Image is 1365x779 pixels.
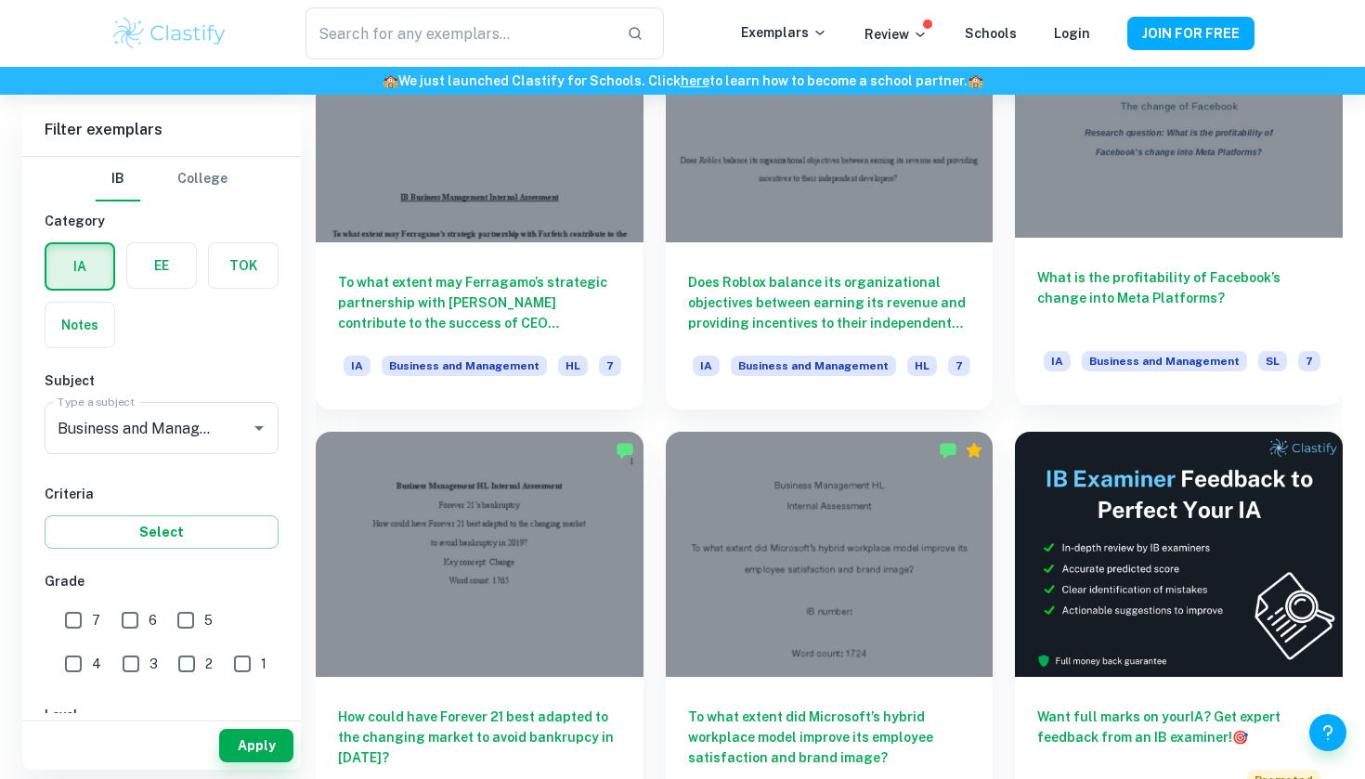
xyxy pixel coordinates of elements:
span: 7 [599,356,621,376]
span: 7 [1298,351,1320,371]
span: HL [558,356,588,376]
img: Marked [939,441,957,460]
div: Premium [965,441,983,460]
button: IA [46,244,113,289]
span: 2 [205,654,213,674]
a: Schools [965,26,1017,41]
span: IA [344,356,370,376]
span: SL [1258,351,1287,371]
div: Filter type choice [96,157,227,201]
span: Business and Management [382,356,547,376]
span: 4 [92,654,101,674]
span: 3 [149,654,158,674]
label: Type a subject [58,394,135,409]
span: 🎯 [1232,730,1248,745]
span: 5 [204,610,213,630]
img: Clastify logo [110,15,228,52]
button: Notes [45,303,114,347]
h6: How could have Forever 21 best adapted to the changing market to avoid bankrupcy in [DATE]? [338,707,621,768]
h6: To what extent did Microsoft’s hybrid workplace model improve its employee satisfaction and brand... [688,707,971,768]
h6: Criteria [45,484,279,504]
h6: Category [45,211,279,231]
span: HL [907,356,937,376]
span: 🏫 [968,73,983,88]
h6: Grade [45,571,279,591]
span: 7 [92,610,100,630]
h6: Does Roblox balance its organizational objectives between earning its revenue and providing incen... [688,272,971,333]
button: Help and Feedback [1309,714,1346,751]
h6: Want full marks on your IA ? Get expert feedback from an IB examiner! [1037,707,1320,747]
span: 7 [948,356,970,376]
h6: Level [45,705,279,725]
button: Apply [219,729,293,762]
h6: Filter exemplars [22,104,301,156]
a: Login [1054,26,1090,41]
p: Review [864,24,928,45]
button: Open [246,415,272,441]
button: College [177,157,227,201]
img: Thumbnail [1015,432,1343,677]
span: 🏫 [383,73,398,88]
h6: What is the profitability of Facebook’s change into Meta Platforms? [1037,267,1320,329]
span: 1 [261,654,266,674]
button: EE [127,243,196,288]
span: Business and Management [1082,351,1247,371]
button: Select [45,515,279,549]
input: Search for any exemplars... [305,7,612,59]
h6: Subject [45,370,279,391]
span: IA [1044,351,1071,371]
button: TOK [209,243,278,288]
span: Business and Management [731,356,896,376]
span: 6 [149,610,157,630]
a: here [681,73,709,88]
h6: We just launched Clastify for Schools. Click to learn how to become a school partner. [4,71,1361,91]
button: JOIN FOR FREE [1127,17,1254,50]
p: Exemplars [741,22,827,43]
button: IB [96,157,140,201]
span: IA [693,356,720,376]
h6: To what extent may Ferragamo’s strategic partnership with [PERSON_NAME] contribute to the success... [338,272,621,333]
img: Marked [616,441,634,460]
